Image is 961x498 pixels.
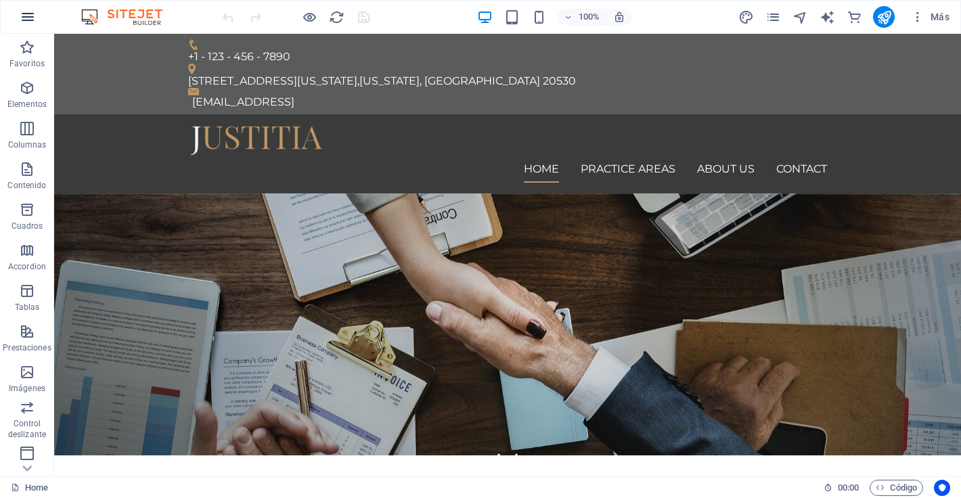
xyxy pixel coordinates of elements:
[329,9,344,25] i: Volver a cargar página
[15,302,40,313] p: Tablas
[792,9,808,25] i: Navegador
[934,480,950,496] button: Usercentrics
[820,9,835,25] i: AI Writer
[9,383,45,394] p: Imágenes
[838,480,859,496] span: 00 00
[78,9,179,25] img: Editor Logo
[8,139,47,150] p: Columnas
[578,9,600,25] h6: 100%
[765,9,781,25] button: pages
[11,480,48,496] a: Haz clic para cancelar la selección y doble clic para abrir páginas
[8,261,46,272] p: Accordion
[876,480,917,496] span: Código
[12,221,43,231] p: Cuadros
[3,342,51,353] p: Prestaciones
[738,9,754,25] button: design
[558,9,606,25] button: 100%
[7,99,47,110] p: Elementos
[9,58,45,69] p: Favoritos
[613,11,625,23] i: Al redimensionar, ajustar el nivel de zoom automáticamente para ajustarse al dispositivo elegido.
[911,10,949,24] span: Más
[906,6,955,28] button: Más
[847,9,862,25] i: Comercio
[846,9,862,25] button: commerce
[873,6,895,28] button: publish
[847,482,849,493] span: :
[824,480,859,496] h6: Tiempo de la sesión
[301,9,317,25] button: Haz clic para salir del modo de previsualización y seguir editando
[792,9,808,25] button: navigator
[765,9,781,25] i: Páginas (Ctrl+Alt+S)
[819,9,835,25] button: text_generator
[876,9,892,25] i: Publicar
[328,9,344,25] button: reload
[7,180,46,191] p: Contenido
[870,480,923,496] button: Código
[738,9,754,25] i: Diseño (Ctrl+Alt+Y)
